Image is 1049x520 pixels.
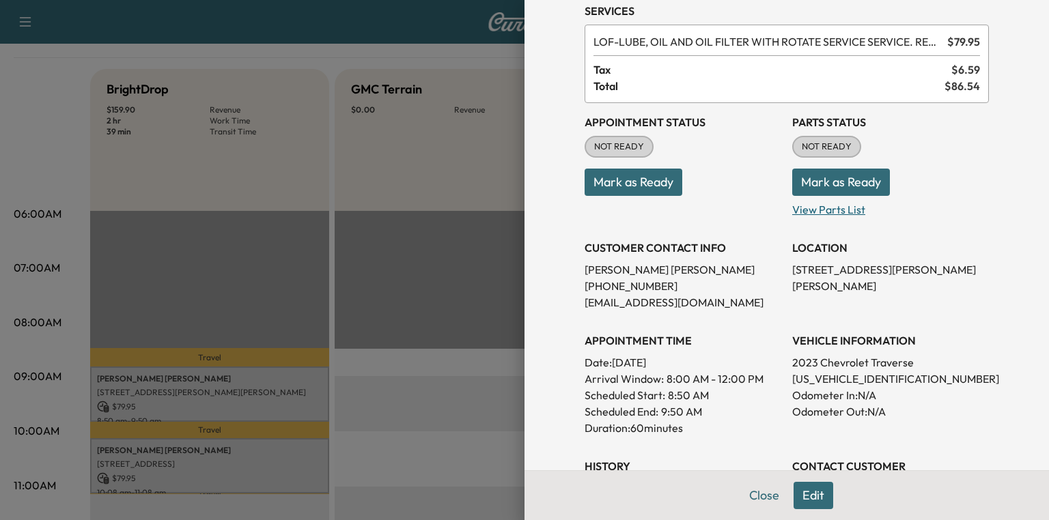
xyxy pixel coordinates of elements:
p: Odometer In: N/A [792,387,989,403]
p: [EMAIL_ADDRESS][DOMAIN_NAME] [585,294,781,310]
h3: CUSTOMER CONTACT INFO [585,240,781,256]
p: View Parts List [792,196,989,218]
p: Scheduled End: [585,403,658,420]
p: Arrival Window: [585,371,781,387]
h3: History [585,458,781,474]
span: $ 6.59 [951,61,980,78]
p: [STREET_ADDRESS][PERSON_NAME][PERSON_NAME] [792,261,989,294]
p: 9:50 AM [661,403,702,420]
h3: APPOINTMENT TIME [585,332,781,349]
p: Duration: 60 minutes [585,420,781,436]
h3: Appointment Status [585,114,781,130]
span: $ 86.54 [945,78,980,94]
span: NOT READY [794,140,860,154]
span: $ 79.95 [947,33,980,50]
button: Mark as Ready [792,169,890,196]
span: Total [593,78,945,94]
h3: LOCATION [792,240,989,256]
p: Odometer Out: N/A [792,403,989,420]
p: [PHONE_NUMBER] [585,278,781,294]
span: LUBE, OIL AND OIL FILTER WITH ROTATE SERVICE SERVICE. RESET OIL LIFE MONITOR. HAZARDOUS WASTE FEE... [593,33,942,50]
p: Scheduled Start: [585,387,665,403]
p: 8:50 AM [668,387,709,403]
h3: Parts Status [792,114,989,130]
h3: Services [585,3,989,19]
p: [US_VEHICLE_IDENTIFICATION_NUMBER] [792,371,989,387]
p: Date: [DATE] [585,354,781,371]
p: [PERSON_NAME] [PERSON_NAME] [585,261,781,278]
p: 2023 Chevrolet Traverse [792,354,989,371]
h3: VEHICLE INFORMATION [792,332,989,349]
span: 8:00 AM - 12:00 PM [667,371,764,387]
button: Edit [794,482,833,509]
h3: CONTACT CUSTOMER [792,458,989,474]
span: Tax [593,61,951,78]
span: NOT READY [586,140,652,154]
button: Mark as Ready [585,169,682,196]
button: Close [740,482,788,509]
